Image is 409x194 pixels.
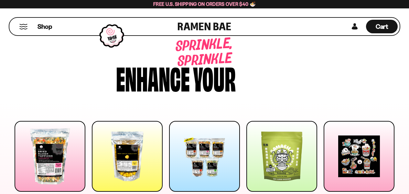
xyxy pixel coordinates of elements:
[38,20,52,33] a: Shop
[366,18,398,35] a: Cart
[116,62,190,93] div: Enhance
[19,24,28,29] button: Mobile Menu Trigger
[376,23,388,30] span: Cart
[38,22,52,31] span: Shop
[193,62,236,93] div: your
[153,1,256,7] span: Free U.S. Shipping on Orders over $40 🍜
